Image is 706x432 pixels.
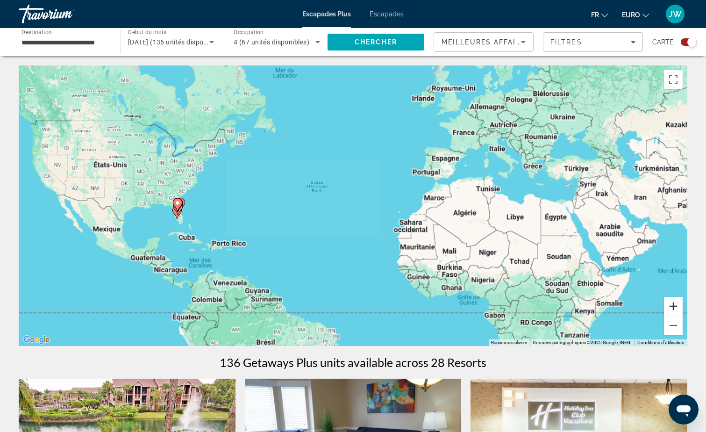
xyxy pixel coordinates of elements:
span: JW [669,9,682,19]
button: Zoom arrière [664,316,683,335]
iframe: Bouton de lancement de la fenêtre de messagerie [669,395,699,425]
span: Filtres [550,38,582,46]
button: Filtres [543,32,643,52]
a: Ouvrir cette zone dans Google Maps (dans une nouvelle fenêtre) [21,334,52,346]
button: Menu utilisateur [663,4,687,24]
span: Début du mois [128,29,166,36]
button: Zoom avant [664,297,683,316]
button: Changer la langue [591,8,608,22]
span: EURO [622,11,640,19]
span: Occupation [234,29,264,36]
a: Conditions d’utilisation (s’ouvre dans un nouvel onglet) [637,340,685,345]
span: Meilleures affaires [442,38,531,46]
span: Données cartographiques ©2025 Google, INEGI [533,340,632,345]
input: Sélectionnez la destination [21,37,108,48]
span: Fr [591,11,599,19]
button: Changer de devise [622,8,649,22]
span: Carte [652,36,674,49]
img: Google (en anglais) [21,334,52,346]
span: 4 (67 unités disponibles) [234,38,309,46]
span: [DATE] (136 unités disponibles) [128,38,224,46]
span: Destination [21,29,52,35]
button: Passer en plein écran [664,70,683,89]
button: Rechercher [328,34,424,50]
a: Escapades Plus [302,10,351,18]
a: Escapades [370,10,404,18]
button: Raccourcis clavier [491,339,527,346]
h1: 136 Getaways Plus units available across 28 Resorts [220,355,486,369]
mat-select: Trier par [442,36,526,48]
a: Travorium [19,2,112,26]
span: Chercher [355,38,397,46]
